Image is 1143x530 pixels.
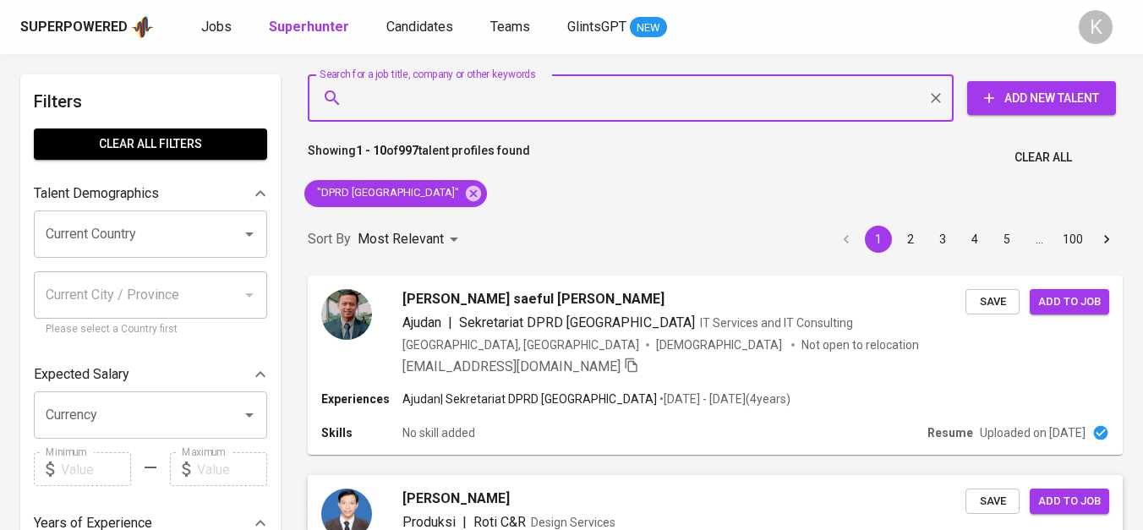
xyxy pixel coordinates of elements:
b: 1 - 10 [356,144,386,157]
span: Teams [490,19,530,35]
span: [EMAIL_ADDRESS][DOMAIN_NAME] [402,358,621,374]
span: NEW [630,19,667,36]
span: | [448,313,452,333]
span: Design Services [531,516,615,529]
img: app logo [131,14,154,40]
p: Expected Salary [34,364,129,385]
span: Save [974,492,1011,511]
span: Add New Talent [981,88,1102,109]
div: [GEOGRAPHIC_DATA], [GEOGRAPHIC_DATA] [402,336,639,353]
div: Superpowered [20,18,128,37]
a: Candidates [386,17,457,38]
span: Produksi [402,514,456,530]
p: Not open to relocation [801,336,919,353]
input: Value [197,452,267,486]
p: Please select a Country first [46,321,255,338]
button: Go to page 5 [993,226,1020,253]
span: Clear All [1014,147,1072,168]
button: Add to job [1030,489,1109,515]
p: Sort By [308,229,351,249]
button: Go to page 4 [961,226,988,253]
button: Clear [924,86,948,110]
button: Open [238,222,261,246]
div: "DPRD [GEOGRAPHIC_DATA]" [304,180,487,207]
span: Roti C&R [473,514,526,530]
a: Superpoweredapp logo [20,14,154,40]
b: Superhunter [269,19,349,35]
p: No skill added [402,424,475,441]
button: Add New Talent [967,81,1116,115]
button: Go to page 3 [929,226,956,253]
nav: pagination navigation [830,226,1123,253]
h6: Filters [34,88,267,115]
span: IT Services and IT Consulting [700,316,853,330]
button: Clear All [1008,142,1079,173]
button: Open [238,403,261,427]
span: [DEMOGRAPHIC_DATA] [656,336,785,353]
button: Go to next page [1093,226,1120,253]
span: Add to job [1038,292,1101,312]
span: Candidates [386,19,453,35]
p: Skills [321,424,402,441]
b: 997 [398,144,418,157]
span: Add to job [1038,492,1101,511]
span: Clear All filters [47,134,254,155]
p: Resume [927,424,973,441]
div: Expected Salary [34,358,267,391]
a: GlintsGPT NEW [567,17,667,38]
p: Uploaded on [DATE] [980,424,1086,441]
p: Showing of talent profiles found [308,142,530,173]
button: Save [965,489,1020,515]
p: Ajudan | Sekretariat DPRD [GEOGRAPHIC_DATA] [402,391,657,407]
button: Save [965,289,1020,315]
div: Talent Demographics [34,177,267,210]
span: Sekretariat DPRD [GEOGRAPHIC_DATA] [459,314,695,331]
span: GlintsGPT [567,19,626,35]
p: Experiences [321,391,402,407]
span: [PERSON_NAME] saeful [PERSON_NAME] [402,289,664,309]
button: Clear All filters [34,128,267,160]
button: Go to page 100 [1058,226,1088,253]
p: • [DATE] - [DATE] ( 4 years ) [657,391,790,407]
button: Go to page 2 [897,226,924,253]
button: Add to job [1030,289,1109,315]
div: K [1079,10,1113,44]
span: "DPRD [GEOGRAPHIC_DATA]" [304,185,469,201]
span: Save [974,292,1011,312]
p: Most Relevant [358,229,444,249]
div: Most Relevant [358,224,464,255]
a: [PERSON_NAME] saeful [PERSON_NAME]Ajudan|Sekretariat DPRD [GEOGRAPHIC_DATA]IT Services and IT Con... [308,276,1123,455]
span: Jobs [201,19,232,35]
input: Value [61,452,131,486]
img: 3202d59abd5ca60bf9ae90a509514ebd.jpg [321,289,372,340]
span: [PERSON_NAME] [402,489,510,509]
a: Teams [490,17,533,38]
span: Ajudan [402,314,441,331]
a: Jobs [201,17,235,38]
button: page 1 [865,226,892,253]
a: Superhunter [269,17,353,38]
div: … [1025,231,1053,248]
p: Talent Demographics [34,183,159,204]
